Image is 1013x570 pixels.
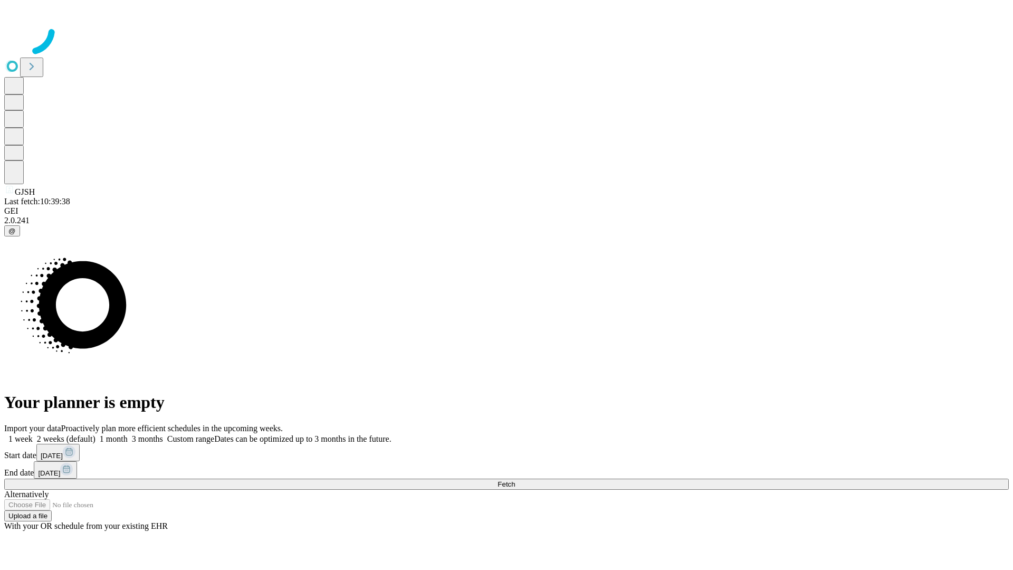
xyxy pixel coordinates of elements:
[8,227,16,235] span: @
[15,187,35,196] span: GJSH
[4,521,168,530] span: With your OR schedule from your existing EHR
[100,434,128,443] span: 1 month
[4,479,1009,490] button: Fetch
[37,434,95,443] span: 2 weeks (default)
[498,480,515,488] span: Fetch
[38,469,60,477] span: [DATE]
[4,206,1009,216] div: GEI
[34,461,77,479] button: [DATE]
[4,510,52,521] button: Upload a file
[214,434,391,443] span: Dates can be optimized up to 3 months in the future.
[167,434,214,443] span: Custom range
[4,461,1009,479] div: End date
[4,197,70,206] span: Last fetch: 10:39:38
[41,452,63,460] span: [DATE]
[4,424,61,433] span: Import your data
[4,225,20,236] button: @
[4,444,1009,461] div: Start date
[4,490,49,499] span: Alternatively
[132,434,163,443] span: 3 months
[4,393,1009,412] h1: Your planner is empty
[8,434,33,443] span: 1 week
[36,444,80,461] button: [DATE]
[4,216,1009,225] div: 2.0.241
[61,424,283,433] span: Proactively plan more efficient schedules in the upcoming weeks.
